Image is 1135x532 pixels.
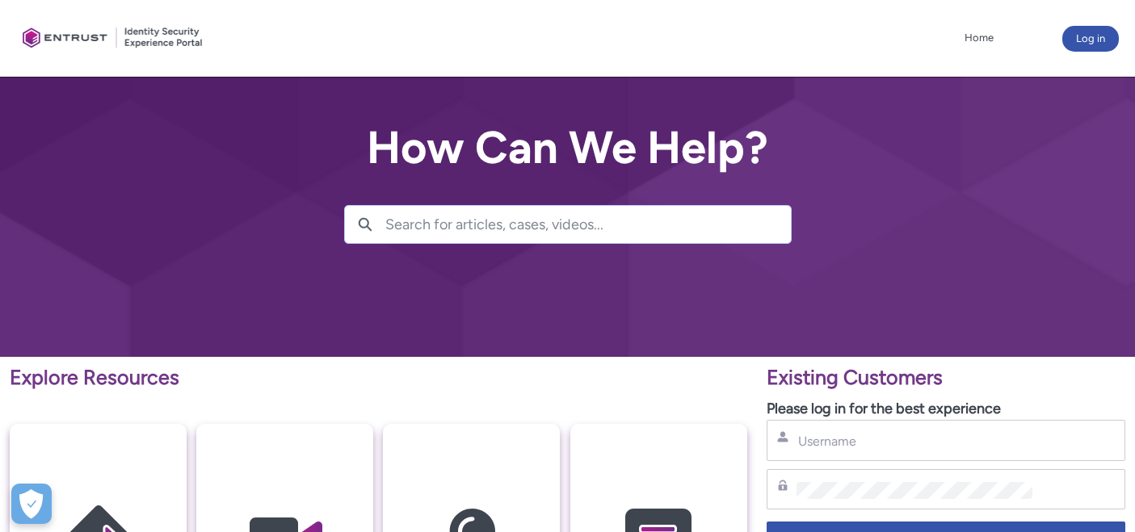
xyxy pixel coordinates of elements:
[961,26,998,50] a: Home
[1062,26,1119,52] button: Log in
[11,484,52,524] button: Open Preferences
[797,433,1033,450] input: Username
[767,398,1125,420] p: Please log in for the best experience
[10,362,747,393] p: Explore Resources
[11,484,52,524] div: Cookie Preferences
[345,206,385,243] button: Search
[767,362,1125,393] p: Existing Customers
[344,123,792,173] h2: How Can We Help?
[385,206,791,243] input: Search for articles, cases, videos...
